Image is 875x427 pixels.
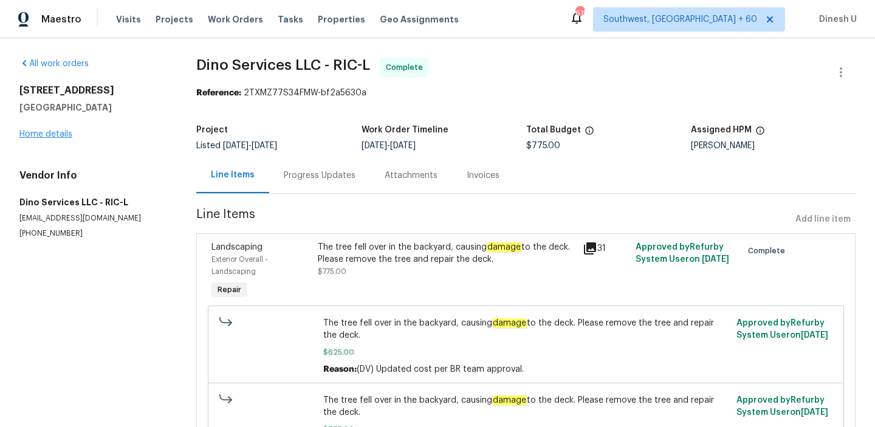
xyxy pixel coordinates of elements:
[575,7,584,19] div: 615
[323,394,729,418] span: The tree fell over in the backyard, causing to the deck. Please remove the tree and repair the deck.
[385,169,437,182] div: Attachments
[362,142,387,150] span: [DATE]
[116,13,141,26] span: Visits
[487,242,521,252] em: damage
[362,126,448,134] h5: Work Order Timeline
[526,142,560,150] span: $775.00
[362,142,416,150] span: -
[223,142,249,150] span: [DATE]
[636,243,729,264] span: Approved by Refurby System User on
[19,169,167,182] h4: Vendor Info
[196,87,856,99] div: 2TXMZ77S34FMW-bf2a5630a
[211,256,268,275] span: Exterior Overall - Landscaping
[196,142,277,150] span: Listed
[19,228,167,239] p: [PHONE_NUMBER]
[526,126,581,134] h5: Total Budget
[492,318,527,328] em: damage
[323,317,729,341] span: The tree fell over in the backyard, causing to the deck. Please remove the tree and repair the deck.
[19,60,89,68] a: All work orders
[492,395,527,405] em: damage
[585,126,594,142] span: The total cost of line items that have been proposed by Opendoor. This sum includes line items th...
[223,142,277,150] span: -
[702,255,729,264] span: [DATE]
[278,15,303,24] span: Tasks
[691,142,856,150] div: [PERSON_NAME]
[19,196,167,208] h5: Dino Services LLC - RIC-L
[19,130,72,138] a: Home details
[196,89,241,97] b: Reference:
[252,142,277,150] span: [DATE]
[583,241,628,256] div: 31
[323,346,729,358] span: $625.00
[801,408,828,417] span: [DATE]
[603,13,757,26] span: Southwest, [GEOGRAPHIC_DATA] + 60
[801,331,828,340] span: [DATE]
[156,13,193,26] span: Projects
[380,13,459,26] span: Geo Assignments
[691,126,752,134] h5: Assigned HPM
[196,58,370,72] span: Dino Services LLC - RIC-L
[213,284,246,296] span: Repair
[196,208,791,231] span: Line Items
[284,169,355,182] div: Progress Updates
[467,169,499,182] div: Invoices
[748,245,790,257] span: Complete
[211,243,262,251] span: Landscaping
[814,13,857,26] span: Dinesh U
[386,61,428,73] span: Complete
[41,13,81,26] span: Maestro
[318,13,365,26] span: Properties
[318,268,346,275] span: $775.00
[755,126,765,142] span: The hpm assigned to this work order.
[208,13,263,26] span: Work Orders
[318,241,575,265] div: The tree fell over in the backyard, causing to the deck. Please remove the tree and repair the deck.
[323,365,357,374] span: Reason:
[19,213,167,224] p: [EMAIL_ADDRESS][DOMAIN_NAME]
[196,126,228,134] h5: Project
[19,101,167,114] h5: [GEOGRAPHIC_DATA]
[211,169,255,181] div: Line Items
[390,142,416,150] span: [DATE]
[357,365,524,374] span: (DV) Updated cost per BR team approval.
[736,319,828,340] span: Approved by Refurby System User on
[19,84,167,97] h2: [STREET_ADDRESS]
[736,396,828,417] span: Approved by Refurby System User on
